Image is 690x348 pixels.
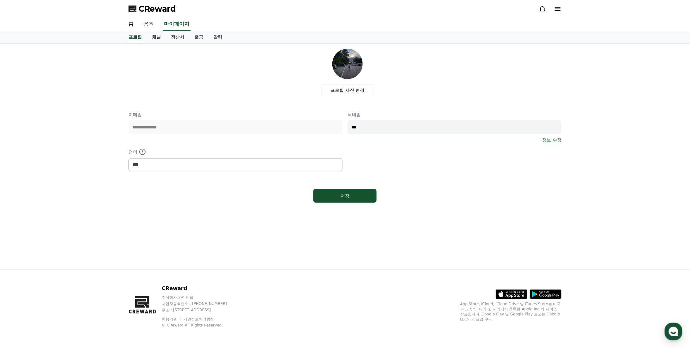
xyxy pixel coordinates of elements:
a: 홈 [2,201,42,216]
span: 대화 [58,210,66,215]
p: © CReward All Rights Reserved. [162,323,239,328]
img: profile_image [332,49,363,79]
a: 마이페이지 [163,18,191,31]
p: 이메일 [129,111,342,118]
a: CReward [129,4,176,14]
a: 음원 [139,18,159,31]
a: 알림 [208,31,227,43]
a: 설정 [82,201,122,216]
button: 저장 [313,189,377,203]
p: App Store, iCloud, iCloud Drive 및 iTunes Store는 미국과 그 밖의 나라 및 지역에서 등록된 Apple Inc.의 서비스 상표입니다. Goo... [460,301,561,322]
a: 출금 [189,31,208,43]
span: 설정 [98,210,105,215]
a: 개인정보처리방침 [184,317,214,321]
a: 채널 [147,31,166,43]
p: 언어 [129,148,342,156]
p: 주소 : [STREET_ADDRESS] [162,308,239,313]
a: 프로필 [126,31,144,43]
p: 사업자등록번호 : [PHONE_NUMBER] [162,301,239,306]
a: 정산서 [166,31,189,43]
a: 정보 수정 [543,137,561,143]
a: 홈 [123,18,139,31]
a: 대화 [42,201,82,216]
div: 저장 [326,193,364,199]
span: 홈 [20,210,24,215]
p: 닉네임 [348,111,561,118]
span: CReward [139,4,176,14]
label: 프로필 사진 변경 [322,84,374,96]
a: 이용약관 [162,317,182,321]
p: CReward [162,285,239,292]
p: 주식회사 와이피랩 [162,295,239,300]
